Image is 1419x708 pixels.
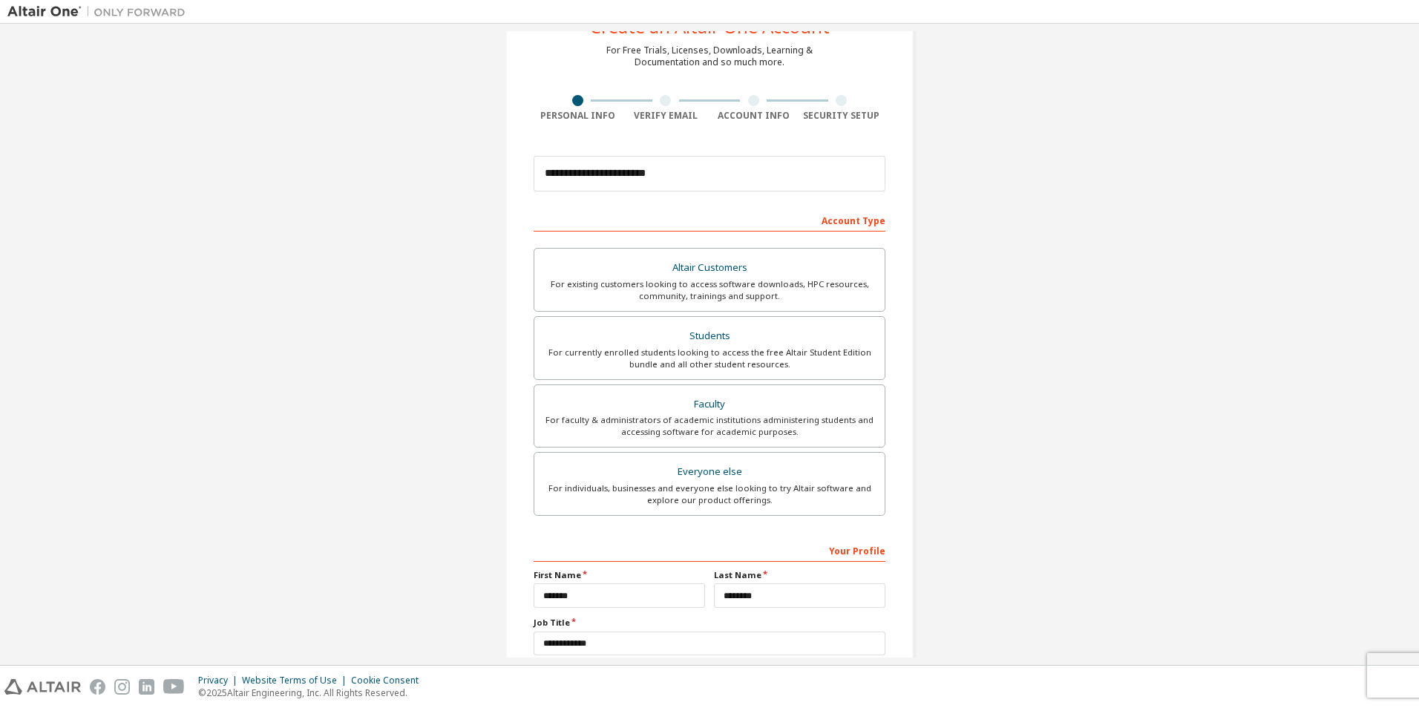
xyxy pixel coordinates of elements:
[798,110,886,122] div: Security Setup
[534,538,885,562] div: Your Profile
[543,326,876,347] div: Students
[4,679,81,695] img: altair_logo.svg
[709,110,798,122] div: Account Info
[198,675,242,686] div: Privacy
[543,482,876,506] div: For individuals, businesses and everyone else looking to try Altair software and explore our prod...
[543,462,876,482] div: Everyone else
[198,686,427,699] p: © 2025 Altair Engineering, Inc. All Rights Reserved.
[351,675,427,686] div: Cookie Consent
[543,414,876,438] div: For faculty & administrators of academic institutions administering students and accessing softwa...
[543,278,876,302] div: For existing customers looking to access software downloads, HPC resources, community, trainings ...
[543,258,876,278] div: Altair Customers
[7,4,193,19] img: Altair One
[622,110,710,122] div: Verify Email
[606,45,813,68] div: For Free Trials, Licenses, Downloads, Learning & Documentation and so much more.
[534,617,885,629] label: Job Title
[714,569,885,581] label: Last Name
[534,569,705,581] label: First Name
[139,679,154,695] img: linkedin.svg
[543,394,876,415] div: Faculty
[543,347,876,370] div: For currently enrolled students looking to access the free Altair Student Edition bundle and all ...
[242,675,351,686] div: Website Terms of Use
[163,679,185,695] img: youtube.svg
[534,110,622,122] div: Personal Info
[90,679,105,695] img: facebook.svg
[534,208,885,232] div: Account Type
[114,679,130,695] img: instagram.svg
[590,18,830,36] div: Create an Altair One Account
